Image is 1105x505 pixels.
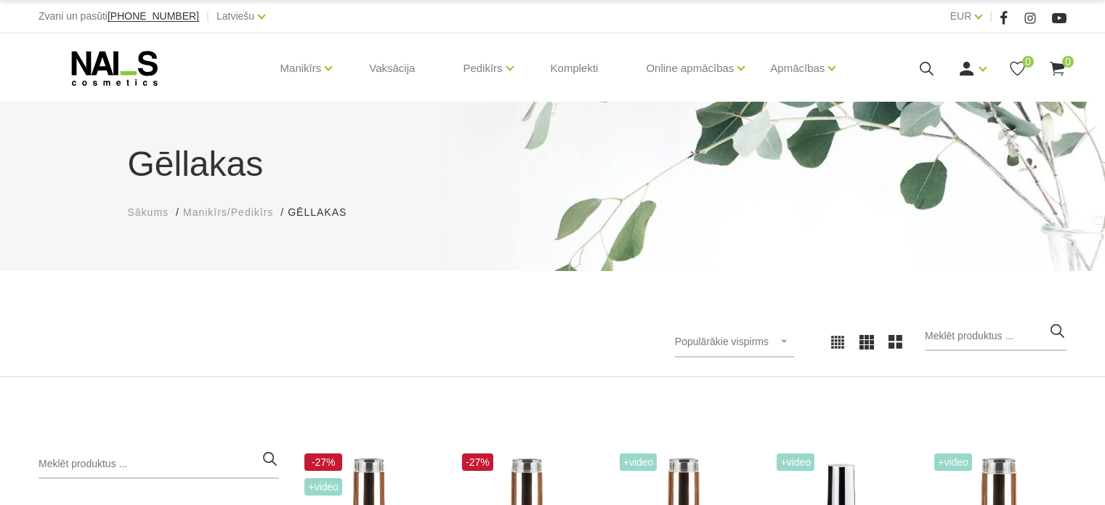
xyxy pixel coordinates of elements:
[288,205,361,220] li: Gēllakas
[128,206,169,218] span: Sākums
[462,453,493,471] span: -27%
[128,205,169,220] a: Sākums
[925,322,1066,351] input: Meklēt produktus ...
[183,206,273,218] span: Manikīrs/Pedikīrs
[463,39,502,97] a: Pedikīrs
[108,11,199,22] a: [PHONE_NUMBER]
[357,33,426,103] a: Vaksācija
[1022,56,1034,68] span: 0
[1008,60,1027,78] a: 0
[108,10,199,22] span: [PHONE_NUMBER]
[646,39,734,97] a: Online apmācības
[950,7,972,25] a: EUR
[539,33,610,103] a: Komplekti
[620,453,657,471] span: +Video
[183,205,273,220] a: Manikīrs/Pedikīrs
[1048,60,1066,78] a: 0
[216,7,254,25] a: Latviešu
[675,336,769,347] span: Populārākie vispirms
[39,450,279,479] input: Meklēt produktus ...
[777,453,814,471] span: +Video
[1062,56,1074,68] span: 0
[39,7,199,25] div: Zvani un pasūti
[304,478,342,496] span: +Video
[934,453,972,471] span: +Video
[206,7,209,25] span: |
[770,39,825,97] a: Apmācības
[280,39,322,97] a: Manikīrs
[989,7,992,25] span: |
[304,453,342,471] span: -27%
[128,138,978,190] h1: Gēllakas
